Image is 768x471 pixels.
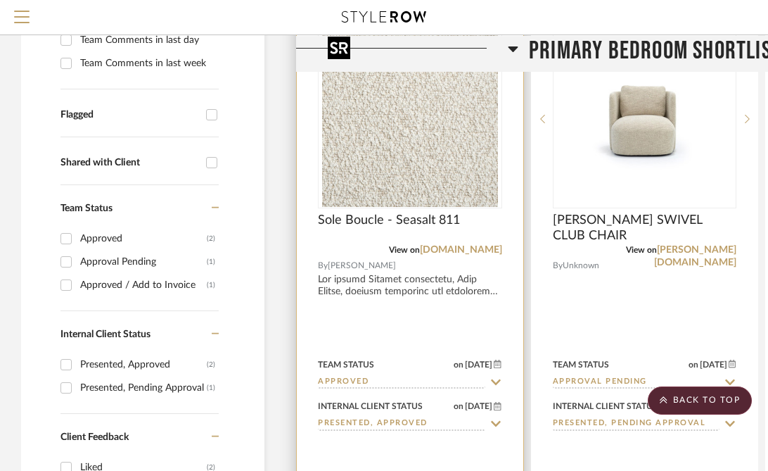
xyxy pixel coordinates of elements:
input: Type to Search… [318,376,485,389]
div: Flagged [60,109,199,121]
div: (2) [207,227,215,250]
span: Internal Client Status [60,329,151,339]
div: Approved / Add to Invoice [80,274,207,296]
div: Shared with Client [60,157,199,169]
a: [DOMAIN_NAME] [420,245,502,255]
span: [DATE] [463,401,494,411]
span: Client Feedback [60,432,129,442]
input: Type to Search… [318,417,485,431]
div: (2) [207,353,215,376]
div: Presented, Approved [80,353,207,376]
img: Sole Boucle - Seasalt 811 [322,31,498,207]
a: [PERSON_NAME][DOMAIN_NAME] [654,245,736,268]
div: Team Comments in last week [80,52,215,75]
span: [DATE] [463,360,494,370]
span: View on [389,246,420,254]
div: Team Status [318,358,374,371]
span: [DATE] [698,360,729,370]
img: HUDSON SWIVEL CLUB CHAIR [554,56,736,181]
div: (1) [207,251,215,273]
input: Type to Search… [553,417,720,431]
div: Team Status [553,358,609,371]
span: on [689,360,698,369]
input: Type to Search… [553,376,720,389]
div: (1) [207,377,215,399]
span: View on [626,246,657,254]
span: Unknown [563,259,599,272]
div: Team Comments in last day [80,29,215,51]
span: on [454,360,463,369]
span: [PERSON_NAME] [328,259,396,272]
span: By [318,259,328,272]
div: (1) [207,274,215,296]
span: [PERSON_NAME] SWIVEL CLUB CHAIR [553,213,737,244]
scroll-to-top-button: BACK TO TOP [648,387,752,415]
div: Internal Client Status [318,400,423,413]
span: Sole Boucle - Seasalt 811 [318,213,460,228]
div: Presented, Pending Approval [80,377,207,399]
span: on [454,402,463,410]
div: Approved [80,227,207,250]
div: Approval Pending [80,251,207,273]
span: By [553,259,563,272]
div: Internal Client Status [553,400,658,413]
span: Team Status [60,203,113,213]
div: 0 [319,30,501,208]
